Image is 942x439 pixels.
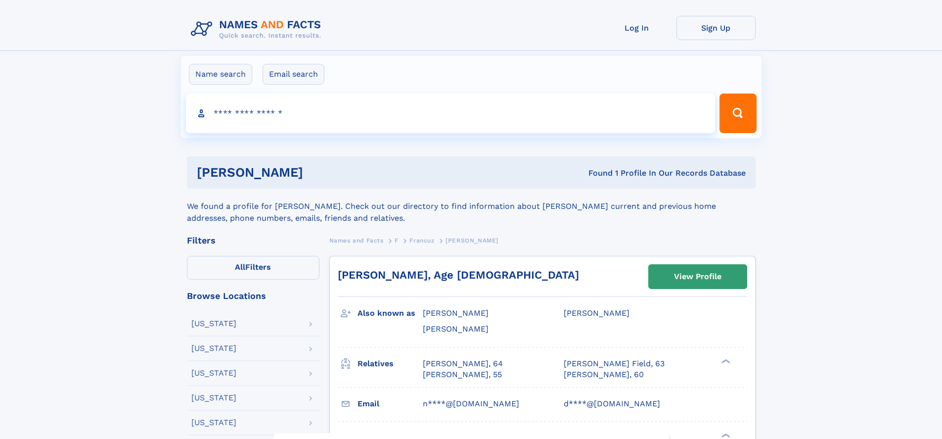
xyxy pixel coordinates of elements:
a: F [395,234,399,246]
label: Filters [187,256,319,280]
div: Browse Locations [187,292,319,300]
h3: Email [358,395,423,412]
div: [US_STATE] [191,419,236,427]
span: All [235,262,245,272]
div: [US_STATE] [191,320,236,328]
h3: Also known as [358,305,423,322]
a: [PERSON_NAME] Field, 63 [564,358,665,369]
a: Log In [597,16,676,40]
h1: [PERSON_NAME] [197,166,446,179]
span: [PERSON_NAME] [423,308,489,318]
label: Email search [263,64,324,85]
a: [PERSON_NAME], 60 [564,369,644,380]
h3: Relatives [358,355,423,372]
div: ❯ [719,358,731,364]
div: [US_STATE] [191,344,236,352]
span: [PERSON_NAME] [564,308,629,318]
label: Name search [189,64,252,85]
button: Search Button [719,94,756,133]
span: [PERSON_NAME] [446,237,498,244]
a: Names and Facts [329,234,384,246]
img: Logo Names and Facts [187,16,329,43]
span: Francuz [409,237,434,244]
a: Francuz [409,234,434,246]
div: View Profile [674,265,721,288]
span: [PERSON_NAME] [423,324,489,334]
div: [US_STATE] [191,394,236,402]
a: View Profile [649,265,747,289]
a: Sign Up [676,16,756,40]
input: search input [186,94,716,133]
div: We found a profile for [PERSON_NAME]. Check out our directory to find information about [PERSON_N... [187,189,756,224]
div: [US_STATE] [191,369,236,377]
a: [PERSON_NAME], Age [DEMOGRAPHIC_DATA] [338,269,579,281]
div: Found 1 Profile In Our Records Database [446,168,746,179]
div: ❯ [719,432,731,439]
a: [PERSON_NAME], 64 [423,358,503,369]
a: [PERSON_NAME], 55 [423,369,502,380]
div: Filters [187,236,319,245]
span: F [395,237,399,244]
